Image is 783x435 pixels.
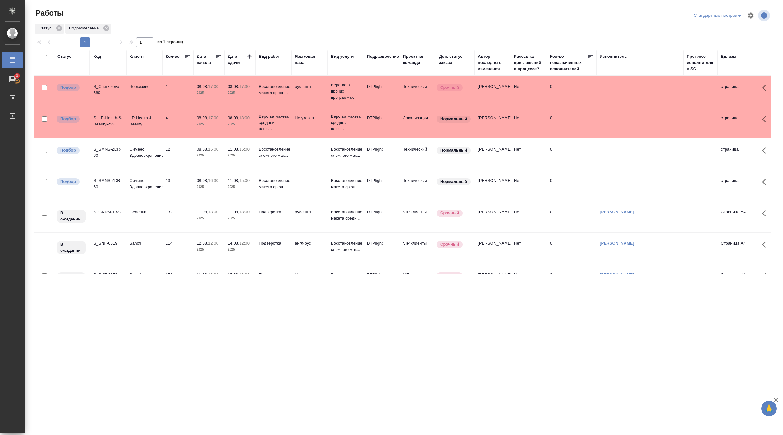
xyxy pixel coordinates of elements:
[331,53,354,60] div: Вид услуги
[331,209,361,221] p: Восстановление макета средн...
[364,206,400,228] td: DTPlight
[69,25,101,31] p: Подразделение
[475,269,511,290] td: [PERSON_NAME]
[259,53,280,60] div: Вид работ
[163,237,194,259] td: 114
[721,53,736,60] div: Ед. изм
[364,112,400,134] td: DTPlight
[197,184,222,190] p: 2025
[56,178,87,186] div: Можно подбирать исполнителей
[367,53,399,60] div: Подразделение
[758,174,773,189] button: Здесь прячутся важные кнопки
[440,273,459,279] p: Срочный
[239,116,250,120] p: 18:00
[130,272,159,278] p: Sanofi
[758,112,773,127] button: Здесь прячутся важные кнопки
[228,147,239,152] p: 11.08,
[130,53,144,60] div: Клиент
[400,80,436,102] td: Технический
[400,269,436,290] td: VIP клиенты
[208,210,218,214] p: 13:00
[239,84,250,89] p: 17:30
[475,80,511,102] td: [PERSON_NAME]
[228,241,239,246] p: 14.08,
[718,237,754,259] td: Страница А4
[163,143,194,165] td: 12
[331,82,361,101] p: Верстка в прочих программах
[761,401,777,416] button: 🙏
[550,53,587,72] div: Кол-во неназначенных исполнителей
[475,206,511,228] td: [PERSON_NAME]
[130,115,159,127] p: LR Health & Beauty
[331,113,361,132] p: Верстка макета средней слож...
[259,178,289,190] p: Восстановление макета средн...
[259,209,289,215] p: Подверстка
[440,147,467,153] p: Нормальный
[400,206,436,228] td: VIP клиенты
[478,53,508,72] div: Автор последнего изменения
[130,84,159,90] p: Черкизово
[197,116,208,120] p: 08.08,
[94,240,123,247] div: S_SNF-6519
[12,73,22,79] span: 3
[2,71,23,87] a: 3
[228,121,253,127] p: 2025
[228,116,239,120] p: 08.08,
[764,402,774,415] span: 🙏
[228,53,246,66] div: Дата сдачи
[130,146,159,159] p: Сименс Здравоохранение
[364,174,400,196] td: DTPlight
[718,206,754,228] td: Страница А4
[197,53,215,66] div: Дата начала
[239,241,250,246] p: 12:00
[239,272,250,277] p: 12:00
[60,273,82,285] p: В ожидании
[718,269,754,290] td: Страница А4
[687,53,715,72] div: Прогресс исполнителя в SC
[718,143,754,165] td: страница
[511,237,547,259] td: Нет
[65,24,111,34] div: Подразделение
[758,206,773,221] button: Здесь прячутся важные кнопки
[157,38,183,47] span: из 1 страниц
[239,210,250,214] p: 18:00
[692,11,743,20] div: split button
[259,113,289,132] p: Верстка макета средней слож...
[60,84,76,91] p: Подбор
[94,272,123,278] div: S_SNF-6678
[511,269,547,290] td: Нет
[197,210,208,214] p: 11.08,
[292,80,328,102] td: рус-англ
[547,112,597,134] td: 0
[547,237,597,259] td: 0
[56,115,87,123] div: Можно подбирать исполнителей
[228,210,239,214] p: 11.08,
[197,178,208,183] p: 08.08,
[197,247,222,253] p: 2025
[259,84,289,96] p: Восстановление макета средн...
[440,179,467,185] p: Нормальный
[259,146,289,159] p: Восстановление сложного мак...
[364,237,400,259] td: DTPlight
[600,210,634,214] a: [PERSON_NAME]
[331,146,361,159] p: Восстановление сложного мак...
[331,272,361,284] p: Восстановление сложного мак...
[34,8,63,18] span: Работы
[94,178,123,190] div: S_SMNS-ZDR-60
[94,209,123,215] div: S_GNRM-1322
[292,206,328,228] td: рус-англ
[208,272,218,277] p: 12:00
[292,112,328,134] td: Не указан
[718,112,754,134] td: страница
[163,206,194,228] td: 132
[511,174,547,196] td: Нет
[94,84,123,96] div: S_Cherkizovo-689
[295,53,325,66] div: Языковая пара
[94,53,101,60] div: Код
[197,90,222,96] p: 2025
[475,112,511,134] td: [PERSON_NAME]
[197,215,222,221] p: 2025
[228,184,253,190] p: 2025
[547,80,597,102] td: 0
[758,143,773,158] button: Здесь прячутся важные кнопки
